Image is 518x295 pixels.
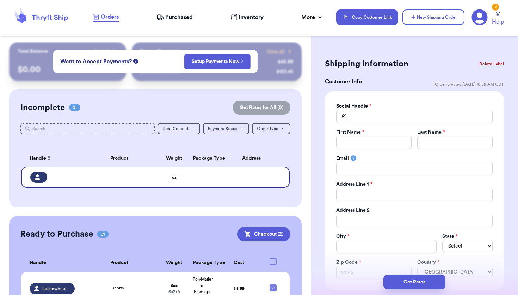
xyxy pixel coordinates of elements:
[156,13,193,21] a: Purchased
[471,9,488,25] a: 2
[18,48,48,55] p: Total Balance
[20,123,154,134] input: Search
[336,259,361,266] label: Zip Code
[476,56,507,72] button: Delete Label
[336,207,370,214] label: Address Line 2
[60,57,132,66] span: Want to Accept Payments?
[278,58,293,65] div: $ 45.99
[336,181,372,188] label: Address Line 1
[30,259,46,267] span: Handle
[162,127,188,131] span: Date Created
[42,286,70,291] span: hellonwheels620
[402,9,464,25] button: New Shipping Order
[79,150,160,167] th: Product
[492,18,504,26] span: Help
[442,233,458,240] label: State
[492,4,499,11] div: 2
[336,129,364,136] label: First Name
[160,150,189,167] th: Weight
[69,104,80,111] span: 01
[417,129,445,136] label: Last Name
[237,227,290,241] button: Checkout (2)
[208,127,237,131] span: Payment Status
[30,155,46,162] span: Handle
[93,13,119,22] a: Orders
[94,48,109,55] span: Payout
[18,64,118,75] p: $ 0.00
[189,150,217,167] th: Package Type
[492,12,504,26] a: Help
[336,9,398,25] button: Copy Customer Link
[217,150,290,167] th: Address
[336,155,349,162] label: Email
[165,13,193,21] span: Purchased
[383,275,445,289] button: Get Rates
[252,123,290,134] button: Order Type
[276,68,293,75] div: $ 123.45
[97,231,109,238] span: 01
[325,58,408,70] h2: Shipping Information
[160,254,189,272] th: Weight
[203,123,249,134] button: Payment Status
[233,287,245,291] span: $ 4.99
[267,48,285,55] span: View all
[233,101,290,115] button: Get Rates for All (0)
[112,286,126,290] span: shorts+
[435,82,504,87] span: Order created: [DATE] 10:39 AM CDT
[336,110,346,123] div: @
[217,254,261,272] th: Cost
[20,229,93,240] h2: Ready to Purchase
[301,13,323,21] div: More
[192,58,243,65] a: Setup Payments Now
[417,259,439,266] label: Country
[257,127,278,131] span: Order Type
[101,13,119,21] span: Orders
[231,13,264,21] a: Inventory
[189,254,217,272] th: Package Type
[267,48,293,55] a: View all
[336,266,412,279] input: 12345
[336,233,350,240] label: City
[46,154,52,162] button: Sort ascending
[94,48,118,55] a: Payout
[79,254,160,272] th: Product
[325,77,362,86] h3: Customer Info
[20,102,65,113] h2: Incomplete
[336,103,371,110] label: Social Handle
[171,283,178,288] strong: 8 oz
[158,123,200,134] button: Date Created
[239,13,264,21] span: Inventory
[172,175,177,179] strong: oz
[140,48,179,55] p: Recent Payments
[168,290,180,294] span: 6 x 3 x 8
[184,54,251,69] button: Setup Payments Now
